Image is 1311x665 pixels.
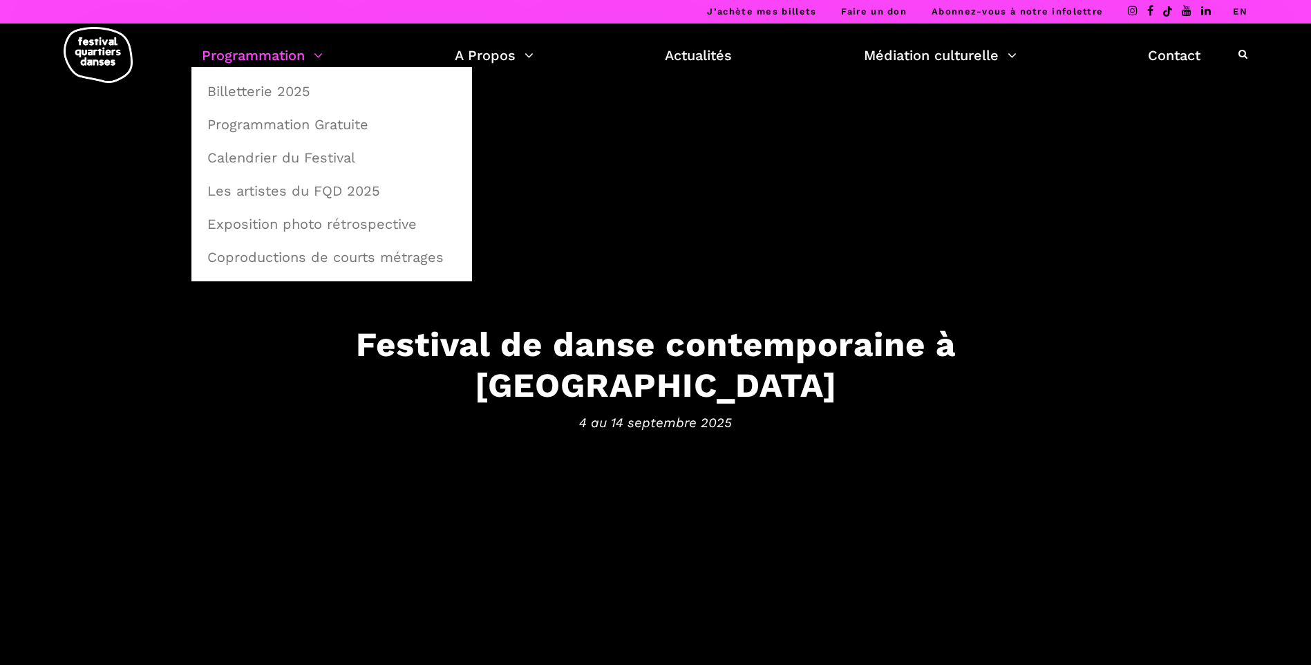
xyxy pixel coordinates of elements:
a: Actualités [665,44,732,67]
a: Programmation Gratuite [199,109,464,140]
h3: Festival de danse contemporaine à [GEOGRAPHIC_DATA] [227,324,1084,406]
span: 4 au 14 septembre 2025 [227,412,1084,433]
a: J’achète mes billets [707,6,816,17]
a: Contact [1148,44,1200,67]
a: Les artistes du FQD 2025 [199,175,464,207]
a: Coproductions de courts métrages [199,241,464,273]
a: Médiation culturelle [864,44,1017,67]
a: Calendrier du Festival [199,142,464,174]
a: EN [1233,6,1247,17]
a: Billetterie 2025 [199,75,464,107]
a: Programmation [202,44,323,67]
a: A Propos [455,44,534,67]
a: Exposition photo rétrospective [199,208,464,240]
a: Abonnez-vous à notre infolettre [932,6,1103,17]
img: logo-fqd-med [64,27,133,83]
a: Faire un don [841,6,907,17]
